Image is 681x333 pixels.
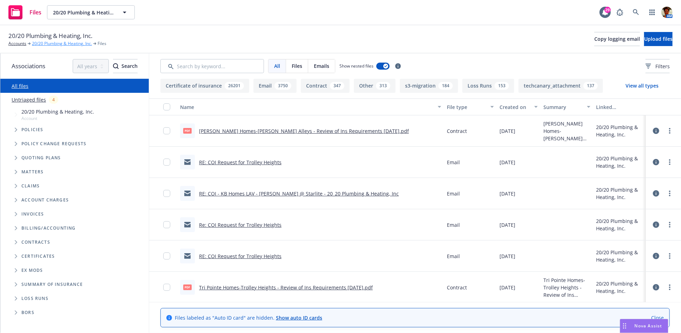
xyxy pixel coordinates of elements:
[163,127,170,134] input: Toggle Row Selected
[180,103,434,111] div: Name
[500,284,515,291] span: [DATE]
[604,7,611,13] div: 29
[666,189,674,198] a: more
[113,59,138,73] div: Search
[447,159,460,166] span: Email
[113,63,119,69] svg: Search
[8,31,92,40] span: 20/20 Plumbing & Heating, Inc.
[21,142,86,146] span: Policy change requests
[661,7,673,18] img: photo
[12,83,28,89] a: All files
[0,107,149,221] div: Tree Example
[32,40,92,47] a: 20/20 Plumbing & Heating, Inc.
[199,253,282,260] a: RE: COI Request for Trolley Heights
[339,63,373,69] span: Show nested files
[6,2,44,22] a: Files
[275,82,291,90] div: 3750
[400,79,458,93] button: s3-migration
[163,103,170,110] input: Select all
[160,59,264,73] input: Search by keyword...
[541,98,593,115] button: Summary
[376,82,390,90] div: 313
[21,296,48,301] span: Loss Runs
[497,98,541,115] button: Created on
[593,98,646,115] button: Linked associations
[21,108,94,115] span: 20/20 Plumbing & Heating, Inc.
[199,159,282,166] a: RE: COI Request for Trolley Heights
[12,62,45,71] span: Associations
[175,314,322,321] span: Files labeled as "Auto ID card" are hidden.
[666,127,674,135] a: more
[53,9,114,16] span: 20/20 Plumbing & Heating, Inc.
[646,59,670,73] button: Filters
[447,190,460,197] span: Email
[49,96,58,104] div: 4
[620,319,629,333] div: Drag to move
[447,252,460,260] span: Email
[21,254,55,258] span: Certificates
[21,226,76,230] span: Billing/Accounting
[462,79,514,93] button: Loss Runs
[500,221,515,229] span: [DATE]
[274,62,280,70] span: All
[21,128,44,132] span: Policies
[199,222,282,228] a: Re: COI Request for Trolley Heights
[655,63,670,70] span: Filters
[620,319,668,333] button: Nova Assist
[447,103,486,111] div: File type
[21,212,44,216] span: Invoices
[21,282,83,287] span: Summary of insurance
[183,284,192,290] span: pdf
[495,82,509,90] div: 153
[500,127,515,135] span: [DATE]
[163,159,170,166] input: Toggle Row Selected
[183,128,192,133] span: pdf
[354,79,396,93] button: Other
[199,128,409,134] a: [PERSON_NAME] Homes-[PERSON_NAME] Alleys - Review of Ins Requirements [DATE].pdf
[543,103,583,111] div: Summary
[596,280,643,295] div: 20/20 Plumbing & Heating, Inc.
[645,5,659,19] a: Switch app
[292,62,302,70] span: Files
[301,79,350,93] button: Contract
[0,221,149,320] div: Folder Tree Example
[500,252,515,260] span: [DATE]
[163,284,170,291] input: Toggle Row Selected
[646,63,670,70] span: Filters
[666,220,674,229] a: more
[8,40,26,47] a: Accounts
[596,155,643,169] div: 20/20 Plumbing & Heating, Inc.
[98,40,106,47] span: Files
[163,190,170,197] input: Toggle Row Selected
[543,276,590,299] span: Tri Pointe Homes-Trolley Heights - Review of Ins Requirements [DATE]
[543,120,590,142] span: [PERSON_NAME] Homes-[PERSON_NAME] Alleys - Review of Ins Requirements [DATE]
[594,32,640,46] button: Copy logging email
[113,59,138,73] button: SearchSearch
[163,252,170,260] input: Toggle Row Selected
[596,217,643,232] div: 20/20 Plumbing & Heating, Inc.
[651,314,664,321] a: Close
[635,323,662,329] span: Nova Assist
[596,186,643,201] div: 20/20 Plumbing & Heating, Inc.
[199,284,373,291] a: Tri Pointe Homes-Trolley Heights - Review of Ins Requirements [DATE].pdf
[666,158,674,166] a: more
[21,184,40,188] span: Claims
[614,79,670,93] button: View all types
[666,283,674,292] a: more
[225,82,244,90] div: 26201
[276,314,322,321] a: Show auto ID cards
[47,5,135,19] button: 20/20 Plumbing & Heating, Inc.
[444,98,497,115] button: File type
[644,36,673,42] span: Upload files
[163,221,170,228] input: Toggle Row Selected
[21,170,44,174] span: Matters
[177,98,444,115] button: Name
[447,221,460,229] span: Email
[583,82,598,90] div: 137
[596,249,643,263] div: 20/20 Plumbing & Heating, Inc.
[666,252,674,260] a: more
[253,79,297,93] button: Email
[500,190,515,197] span: [DATE]
[500,159,515,166] span: [DATE]
[518,79,603,93] button: techcanary_attachment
